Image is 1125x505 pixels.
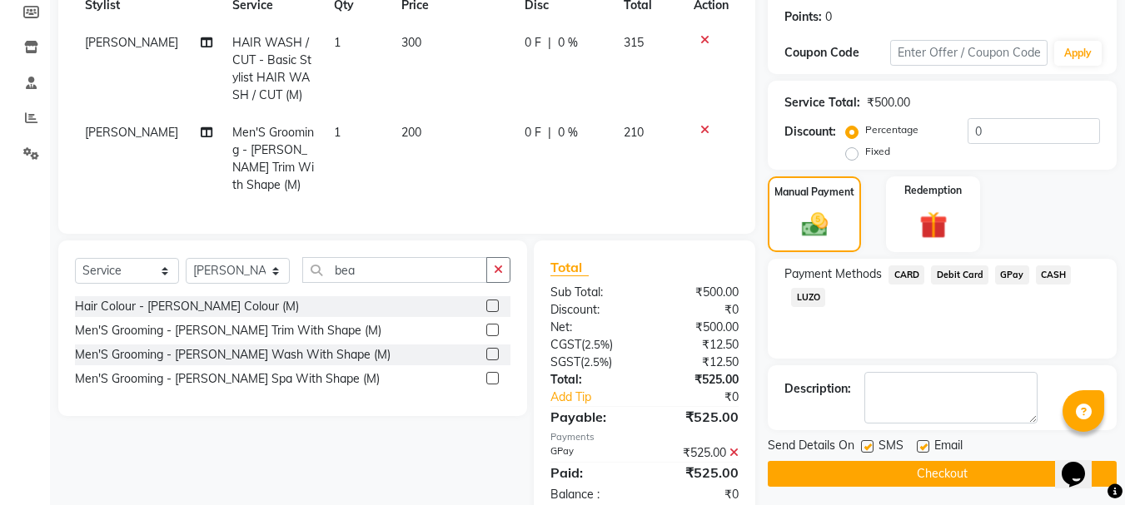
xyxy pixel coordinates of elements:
span: CARD [889,265,924,285]
span: [PERSON_NAME] [85,125,178,140]
div: ₹525.00 [645,444,751,462]
span: 315 [624,35,644,50]
div: ₹500.00 [867,94,910,111]
input: Enter Offer / Coupon Code [890,40,1048,66]
div: Coupon Code [784,44,889,62]
div: ₹0 [645,486,751,503]
span: [PERSON_NAME] [85,35,178,50]
span: Men'S Grooming - [PERSON_NAME] Trim With Shape (M) [232,125,314,192]
span: SGST [550,354,580,369]
div: ₹500.00 [645,319,751,336]
div: ( ) [538,354,645,371]
span: | [548,34,551,52]
div: Net: [538,319,645,336]
label: Fixed [865,144,890,159]
div: Sub Total: [538,284,645,301]
div: Discount: [784,123,836,141]
span: Debit Card [931,265,988,285]
label: Manual Payment [774,185,854,200]
span: 210 [624,125,644,140]
div: ₹12.50 [645,336,751,354]
div: Paid: [538,463,645,483]
div: 0 [825,8,832,26]
div: Discount: [538,301,645,319]
span: 1 [334,125,341,140]
span: Total [550,259,589,276]
span: 2.5% [585,338,610,351]
img: _gift.svg [911,208,956,242]
span: Email [934,437,963,458]
span: 0 F [525,124,541,141]
div: Men'S Grooming - [PERSON_NAME] Wash With Shape (M) [75,346,391,364]
input: Search or Scan [302,257,487,283]
div: Points: [784,8,822,26]
div: Hair Colour - [PERSON_NAME] Colour (M) [75,298,299,315]
div: ₹0 [645,301,751,319]
div: Service Total: [784,94,860,111]
div: ₹500.00 [645,284,751,301]
span: 1 [334,35,341,50]
span: LUZO [791,288,825,307]
div: Total: [538,371,645,389]
span: CASH [1036,265,1072,285]
img: _cash.svg [794,210,836,240]
span: CGST [550,337,581,352]
div: Payments [550,430,739,444]
div: Men'S Grooming - [PERSON_NAME] Trim With Shape (M) [75,322,381,339]
button: Apply [1054,41,1102,66]
label: Percentage [865,122,918,137]
span: 0 F [525,34,541,52]
button: Checkout [768,461,1117,487]
span: 200 [401,125,421,140]
div: ₹0 [663,389,752,406]
span: SMS [879,437,903,458]
label: Redemption [904,183,962,198]
span: Payment Methods [784,265,882,283]
span: GPay [995,265,1029,285]
span: HAIR WASH / CUT - Basic Stylist HAIR WASH / CUT (M) [232,35,311,102]
a: Add Tip [538,389,662,406]
div: ₹12.50 [645,354,751,371]
span: 2.5% [584,355,609,369]
div: GPay [538,444,645,462]
div: Men'S Grooming - [PERSON_NAME] Spa With Shape (M) [75,370,380,388]
span: Send Details On [768,437,854,458]
div: ₹525.00 [645,407,751,427]
div: Description: [784,380,851,398]
span: 0 % [558,124,578,141]
div: Payable: [538,407,645,427]
span: 300 [401,35,421,50]
div: Balance : [538,486,645,503]
div: ( ) [538,336,645,354]
div: ₹525.00 [645,371,751,389]
span: | [548,124,551,141]
span: 0 % [558,34,578,52]
iframe: chat widget [1055,438,1108,488]
div: ₹525.00 [645,463,751,483]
